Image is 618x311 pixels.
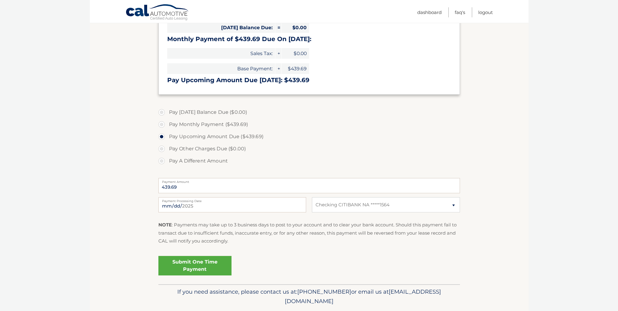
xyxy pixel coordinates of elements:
[478,7,493,17] a: Logout
[158,197,306,202] label: Payment Processing Date
[417,7,442,17] a: Dashboard
[282,63,309,74] span: $439.69
[167,22,275,33] span: [DATE] Balance Due:
[158,256,231,275] a: Submit One Time Payment
[158,178,460,183] label: Payment Amount
[167,63,275,74] span: Base Payment:
[167,76,451,84] h3: Pay Upcoming Amount Due [DATE]: $439.69
[162,287,456,306] p: If you need assistance, please contact us at: or email us at
[275,22,281,33] span: =
[275,48,281,59] span: +
[282,48,309,59] span: $0.00
[158,197,306,212] input: Payment Date
[297,288,351,295] span: [PHONE_NUMBER]
[158,106,460,118] label: Pay [DATE] Balance Due ($0.00)
[125,4,189,22] a: Cal Automotive
[275,63,281,74] span: +
[158,131,460,143] label: Pay Upcoming Amount Due ($439.69)
[158,143,460,155] label: Pay Other Charges Due ($0.00)
[282,22,309,33] span: $0.00
[167,48,275,59] span: Sales Tax:
[158,118,460,131] label: Pay Monthly Payment ($439.69)
[158,155,460,167] label: Pay A Different Amount
[158,222,172,228] strong: NOTE
[158,178,460,193] input: Payment Amount
[158,221,460,245] p: : Payments may take up to 3 business days to post to your account and to clear your bank account....
[455,7,465,17] a: FAQ's
[167,35,451,43] h3: Monthly Payment of $439.69 Due On [DATE]:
